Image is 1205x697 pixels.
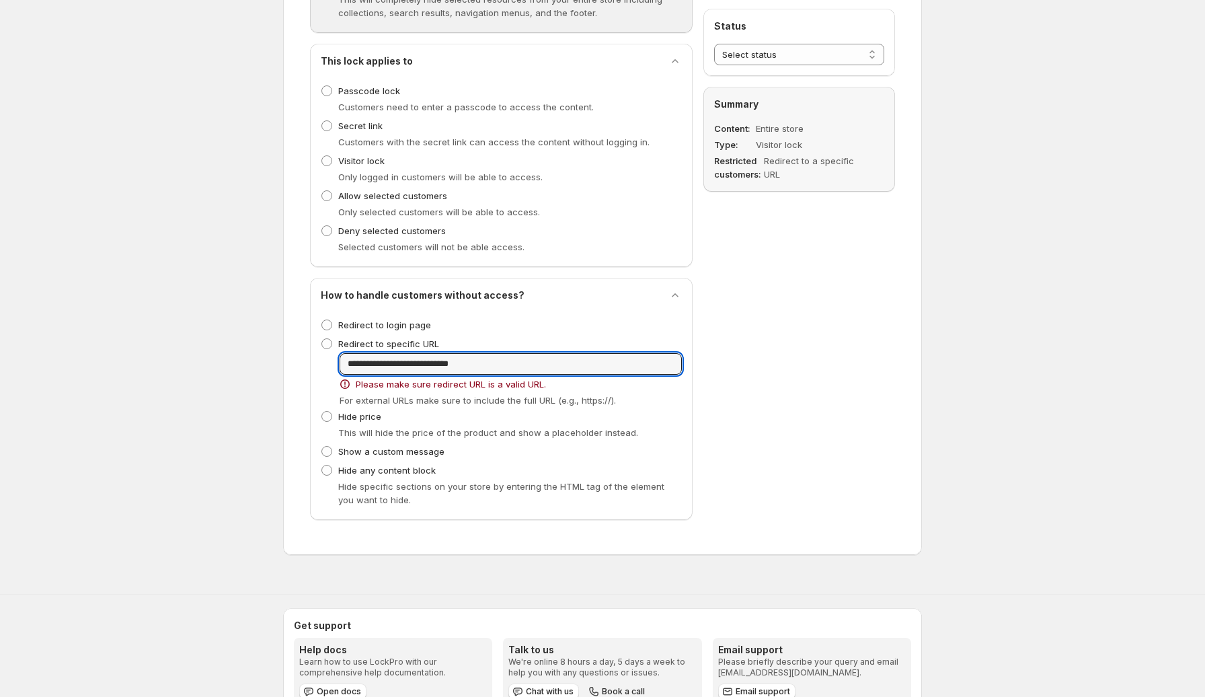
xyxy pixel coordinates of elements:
span: Email support [736,686,790,697]
dt: Restricted customers: [714,154,761,181]
span: Allow selected customers [338,190,447,201]
dd: Redirect to a specific URL [764,154,857,181]
span: Open docs [317,686,361,697]
h2: Get support [294,619,911,632]
dt: Content : [714,122,753,135]
dd: Visitor lock [756,138,849,151]
h2: This lock applies to [321,54,413,68]
span: Book a call [602,686,645,697]
span: Selected customers will not be able access. [338,242,524,252]
dd: Entire store [756,122,849,135]
span: Please make sure redirect URL is a valid URL. [356,377,546,391]
p: Please briefly describe your query and email [EMAIL_ADDRESS][DOMAIN_NAME]. [718,657,906,678]
span: Secret link [338,120,383,131]
h3: Help docs [299,643,487,657]
span: Deny selected customers [338,225,446,236]
span: This will hide the price of the product and show a placeholder instead. [338,427,638,438]
span: Only logged in customers will be able to access. [338,172,543,182]
h2: Summary [714,98,884,111]
h3: Talk to us [508,643,696,657]
span: Redirect to specific URL [338,338,439,349]
span: Hide any content block [338,465,436,476]
span: Only selected customers will be able to access. [338,207,540,217]
span: Redirect to login page [338,320,431,330]
span: Hide price [338,411,381,422]
span: Show a custom message [338,446,444,457]
span: Customers need to enter a passcode to access the content. [338,102,594,112]
span: For external URLs make sure to include the full URL (e.g., https://). [340,395,616,406]
p: We're online 8 hours a day, 5 days a week to help you with any questions or issues. [508,657,696,678]
p: Learn how to use LockPro with our comprehensive help documentation. [299,657,487,678]
h2: How to handle customers without access? [321,289,524,302]
span: Hide specific sections on your store by entering the HTML tag of the element you want to hide. [338,481,664,505]
span: Passcode lock [338,85,400,96]
h2: Status [714,20,884,33]
h3: Email support [718,643,906,657]
dt: Type : [714,138,753,151]
span: Customers with the secret link can access the content without logging in. [338,137,650,147]
span: Chat with us [526,686,574,697]
span: Visitor lock [338,155,385,166]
